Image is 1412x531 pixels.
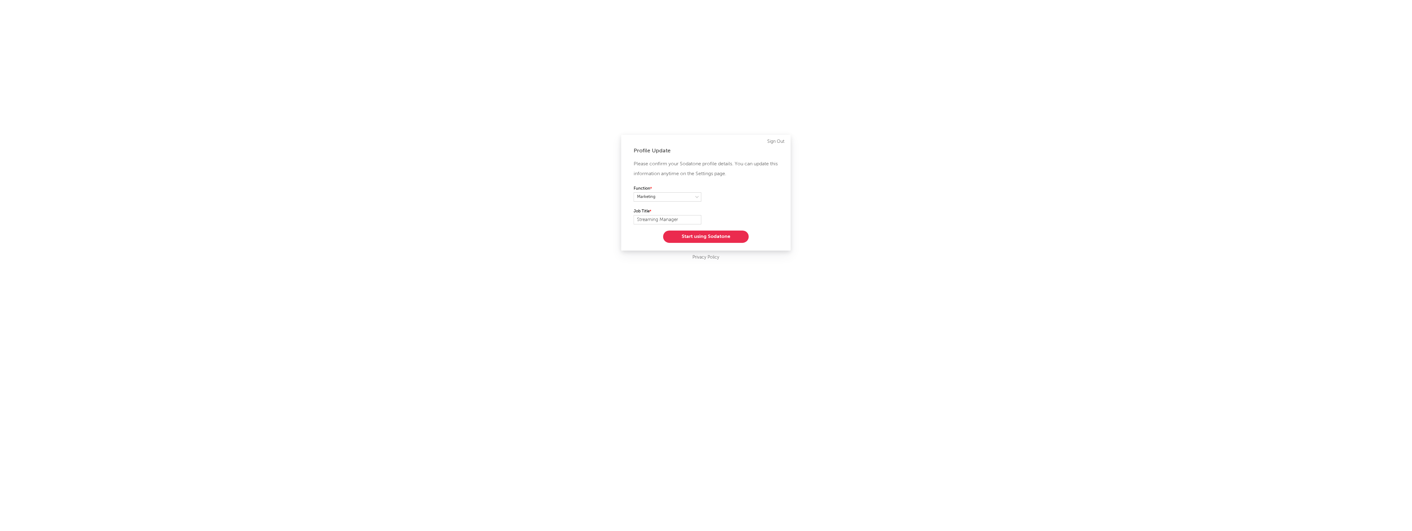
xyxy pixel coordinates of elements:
[693,254,720,261] a: Privacy Policy
[634,208,701,215] label: Job Title
[767,138,785,145] a: Sign Out
[663,231,749,243] button: Start using Sodatone
[634,147,778,155] div: Profile Update
[634,159,778,179] p: Please confirm your Sodatone profile details. You can update this information anytime on the Sett...
[634,185,701,192] label: Function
